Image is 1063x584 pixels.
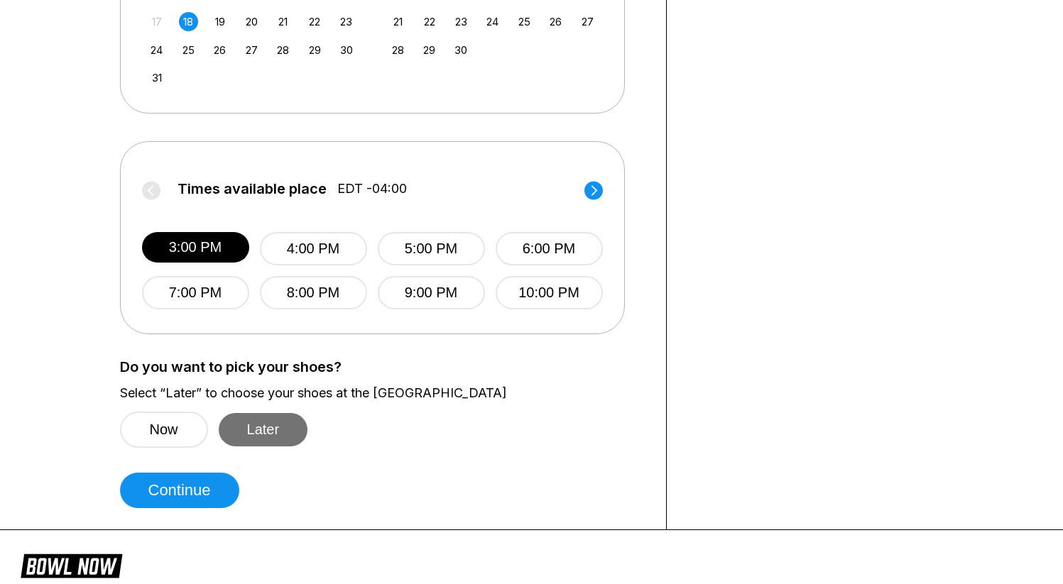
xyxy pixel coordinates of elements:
[179,12,198,31] div: Choose Monday, August 18th, 2025
[496,276,603,309] button: 10:00 PM
[147,12,166,31] div: Not available Sunday, August 17th, 2025
[337,12,356,31] div: Choose Saturday, August 23rd, 2025
[305,12,325,31] div: Choose Friday, August 22nd, 2025
[142,276,249,309] button: 7:00 PM
[242,40,261,60] div: Choose Wednesday, August 27th, 2025
[142,232,249,263] button: 3:00 PM
[260,232,367,265] button: 4:00 PM
[420,12,439,31] div: Choose Monday, September 22nd, 2025
[120,385,645,401] label: Select “Later” to choose your shoes at the [GEOGRAPHIC_DATA]
[120,359,645,375] label: Do you want to pick your shoes?
[273,12,293,31] div: Choose Thursday, August 21st, 2025
[178,181,327,197] span: Times available place
[420,40,439,60] div: Choose Monday, September 29th, 2025
[452,12,471,31] div: Choose Tuesday, September 23rd, 2025
[120,473,239,508] button: Continue
[210,12,229,31] div: Choose Tuesday, August 19th, 2025
[147,40,166,60] div: Choose Sunday, August 24th, 2025
[120,412,208,448] button: Now
[546,12,565,31] div: Choose Friday, September 26th, 2025
[388,40,408,60] div: Choose Sunday, September 28th, 2025
[219,413,308,446] button: Later
[483,12,502,31] div: Choose Wednesday, September 24th, 2025
[388,12,408,31] div: Choose Sunday, September 21st, 2025
[578,12,597,31] div: Choose Saturday, September 27th, 2025
[260,276,367,309] button: 8:00 PM
[242,12,261,31] div: Choose Wednesday, August 20th, 2025
[273,40,293,60] div: Choose Thursday, August 28th, 2025
[337,40,356,60] div: Choose Saturday, August 30th, 2025
[378,276,485,309] button: 9:00 PM
[210,40,229,60] div: Choose Tuesday, August 26th, 2025
[179,40,198,60] div: Choose Monday, August 25th, 2025
[337,181,407,197] span: EDT -04:00
[305,40,325,60] div: Choose Friday, August 29th, 2025
[452,40,471,60] div: Choose Tuesday, September 30th, 2025
[147,68,166,87] div: Choose Sunday, August 31st, 2025
[378,232,485,265] button: 5:00 PM
[496,232,603,265] button: 6:00 PM
[515,12,534,31] div: Choose Thursday, September 25th, 2025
